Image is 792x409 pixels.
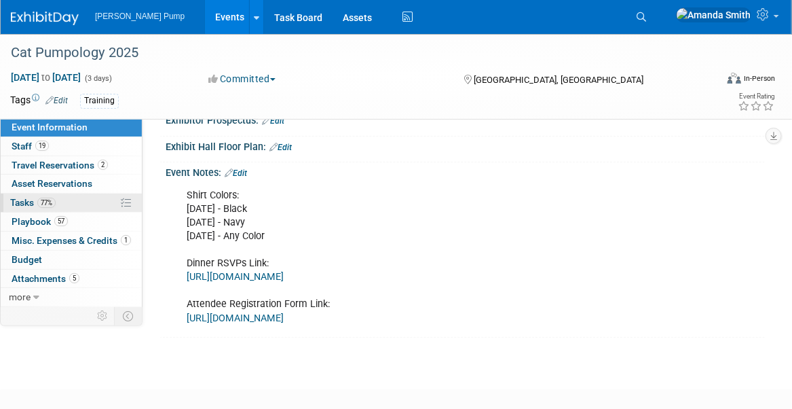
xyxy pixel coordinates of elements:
[656,71,775,91] div: Event Format
[474,75,643,85] span: [GEOGRAPHIC_DATA], [GEOGRAPHIC_DATA]
[45,96,68,105] a: Edit
[12,122,88,132] span: Event Information
[10,93,68,109] td: Tags
[6,41,700,65] div: Cat Pumpology 2025
[95,12,185,21] span: [PERSON_NAME] Pump
[187,313,284,324] a: [URL][DOMAIN_NAME]
[1,118,142,137] a: Event Information
[11,12,79,25] img: ExhibitDay
[1,213,142,231] a: Playbook57
[166,137,765,154] div: Exhibit Hall Floor Plan:
[177,182,644,332] div: Shirt Colors: [DATE] - Black [DATE] - Navy [DATE] - Any Color Dinner RSVPs Link: Attendee Registr...
[738,93,774,100] div: Event Rating
[1,156,142,175] a: Travel Reservations2
[187,271,284,283] a: [URL][DOMAIN_NAME]
[9,291,31,302] span: more
[12,216,68,227] span: Playbook
[1,270,142,288] a: Attachments5
[728,73,741,84] img: Format-Inperson.png
[1,232,142,250] a: Misc. Expenses & Credits1
[166,162,765,180] div: Event Notes:
[121,235,131,245] span: 1
[1,137,142,156] a: Staff19
[225,168,247,178] a: Edit
[676,7,751,22] img: Amanda Smith
[1,175,142,193] a: Asset Reservations
[80,94,119,108] div: Training
[12,235,131,246] span: Misc. Expenses & Credits
[12,141,49,152] span: Staff
[12,254,42,265] span: Budget
[269,143,292,152] a: Edit
[10,71,81,84] span: [DATE] [DATE]
[262,116,284,126] a: Edit
[12,273,79,284] span: Attachments
[1,194,142,212] a: Tasks77%
[204,72,281,86] button: Committed
[10,197,56,208] span: Tasks
[91,307,115,325] td: Personalize Event Tab Strip
[37,198,56,208] span: 77%
[39,72,52,83] span: to
[54,216,68,226] span: 57
[1,288,142,306] a: more
[12,178,92,189] span: Asset Reservations
[12,160,108,171] span: Travel Reservations
[98,160,108,170] span: 2
[69,273,79,283] span: 5
[115,307,143,325] td: Toggle Event Tabs
[83,74,112,83] span: (3 days)
[1,251,142,269] a: Budget
[743,73,775,84] div: In-Person
[35,141,49,151] span: 19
